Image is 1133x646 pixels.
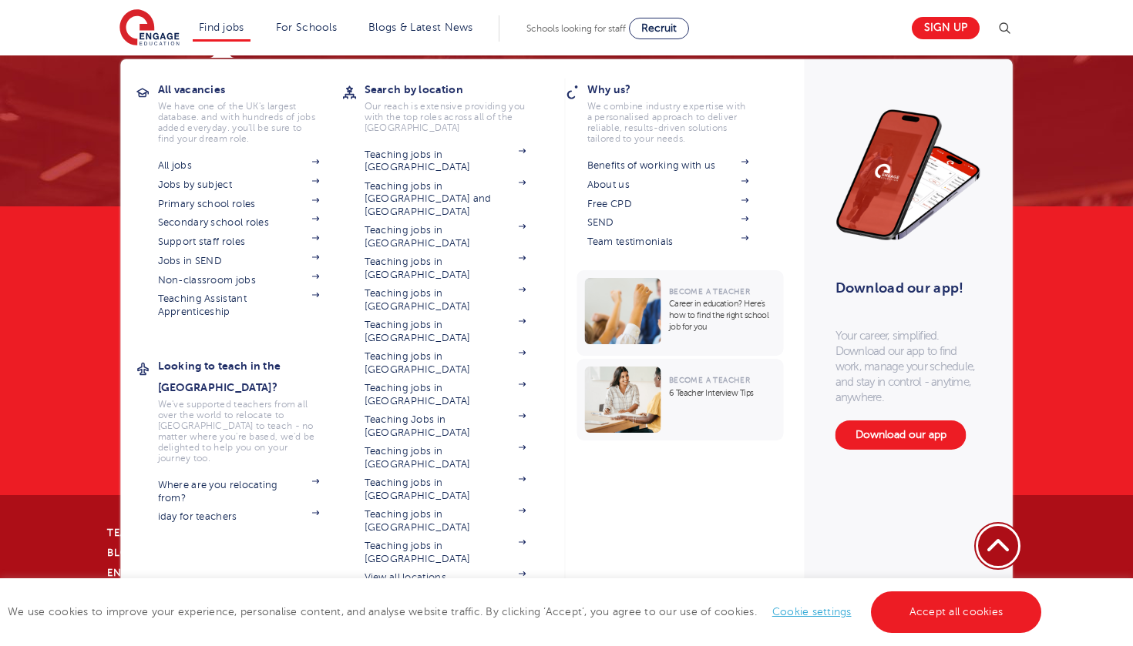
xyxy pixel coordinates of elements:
[365,149,526,174] a: Teaching jobs in [GEOGRAPHIC_DATA]
[641,22,677,34] span: Recruit
[158,159,320,172] a: All jobs
[107,547,138,558] a: Blog
[365,382,526,407] a: Teaching jobs in [GEOGRAPHIC_DATA]
[365,101,526,133] p: Our reach is extensive providing you with the top roles across all of the [GEOGRAPHIC_DATA]
[587,198,749,210] a: Free CPD
[158,399,320,464] p: We've supported teachers from all over the world to relocate to [GEOGRAPHIC_DATA] to teach - no m...
[669,376,750,384] span: Become a Teacher
[158,255,320,267] a: Jobs in SEND
[199,22,244,33] a: Find jobs
[365,477,526,502] a: Teaching jobs in [GEOGRAPHIC_DATA]
[158,510,320,523] a: iday for teachers
[587,79,772,100] h3: Why us?
[365,180,526,218] a: Teaching jobs in [GEOGRAPHIC_DATA] and [GEOGRAPHIC_DATA]
[835,271,975,305] h3: Download our app!
[158,236,320,248] a: Support staff roles
[365,571,526,584] a: View all locations
[669,387,776,399] p: 6 Teacher Interview Tips
[587,236,749,248] a: Team testimonials
[119,9,180,48] img: Engage Education
[587,159,749,172] a: Benefits of working with us
[365,319,526,344] a: Teaching jobs in [GEOGRAPHIC_DATA]
[158,355,343,398] h3: Looking to teach in the [GEOGRAPHIC_DATA]?
[669,287,750,296] span: Become a Teacher
[912,17,980,39] a: Sign up
[835,328,982,405] p: Your career, simplified. Download our app to find work, manage your schedule, and stay in control...
[368,22,473,33] a: Blogs & Latest News
[158,479,320,504] a: Where are you relocating from?
[158,216,320,229] a: Secondary school roles
[8,606,1045,618] span: We use cookies to improve your experience, personalise content, and analyse website traffic. By c...
[587,179,749,191] a: About us
[365,256,526,281] a: Teaching jobs in [GEOGRAPHIC_DATA]
[365,540,526,565] a: Teaching jobs in [GEOGRAPHIC_DATA]
[365,224,526,249] a: Teaching jobs in [GEOGRAPHIC_DATA]
[629,18,689,39] a: Recruit
[365,508,526,534] a: Teaching jobs in [GEOGRAPHIC_DATA]
[158,179,320,191] a: Jobs by subject
[158,101,320,144] p: We have one of the UK's largest database. and with hundreds of jobs added everyday. you'll be sur...
[365,79,550,133] a: Search by locationOur reach is extensive providing you with the top roles across all of the [GEOG...
[871,591,1042,633] a: Accept all cookies
[158,293,320,318] a: Teaching Assistant Apprenticeship
[365,445,526,470] a: Teaching jobs in [GEOGRAPHIC_DATA]
[158,79,343,100] h3: All vacancies
[577,270,788,356] a: Become a TeacherCareer in education? Here’s how to find the right school job for you
[365,350,526,376] a: Teaching jobs in [GEOGRAPHIC_DATA]
[526,23,626,34] span: Schools looking for staff
[669,298,776,333] p: Career in education? Here’s how to find the right school job for you
[365,287,526,313] a: Teaching jobs in [GEOGRAPHIC_DATA]
[158,198,320,210] a: Primary school roles
[365,413,526,439] a: Teaching Jobs in [GEOGRAPHIC_DATA]
[107,567,180,578] a: EngageNow
[835,420,967,450] a: Download our app
[365,79,550,100] h3: Search by location
[276,22,337,33] a: For Schools
[107,527,228,538] a: Teaching Vacancies
[772,606,852,618] a: Cookie settings
[158,79,343,144] a: All vacanciesWe have one of the UK's largest database. and with hundreds of jobs added everyday. ...
[587,216,749,229] a: SEND
[587,101,749,144] p: We combine industry expertise with a personalised approach to deliver reliable, results-driven so...
[577,359,788,440] a: Become a Teacher6 Teacher Interview Tips
[158,355,343,464] a: Looking to teach in the [GEOGRAPHIC_DATA]?We've supported teachers from all over the world to rel...
[587,79,772,144] a: Why us?We combine industry expertise with a personalised approach to deliver reliable, results-dr...
[158,274,320,286] a: Non-classroom jobs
